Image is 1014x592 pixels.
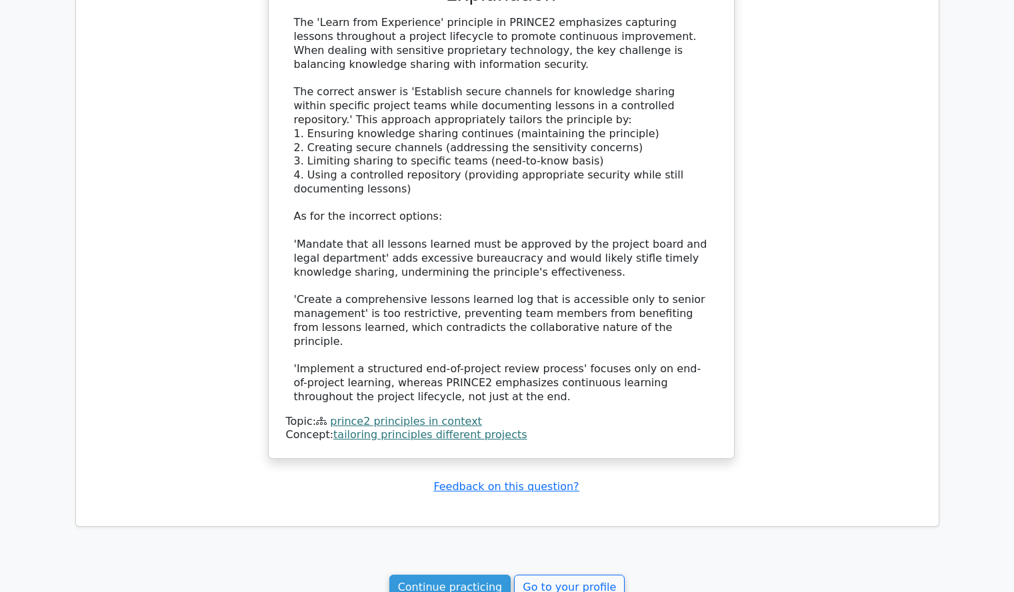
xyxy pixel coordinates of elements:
div: The 'Learn from Experience' principle in PRINCE2 emphasizes capturing lessons throughout a projec... [294,16,709,404]
a: tailoring principles different projects [333,428,527,441]
div: Concept: [286,428,717,442]
a: prince2 principles in context [330,415,482,428]
div: Topic: [286,415,717,429]
a: Feedback on this question? [433,480,579,493]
